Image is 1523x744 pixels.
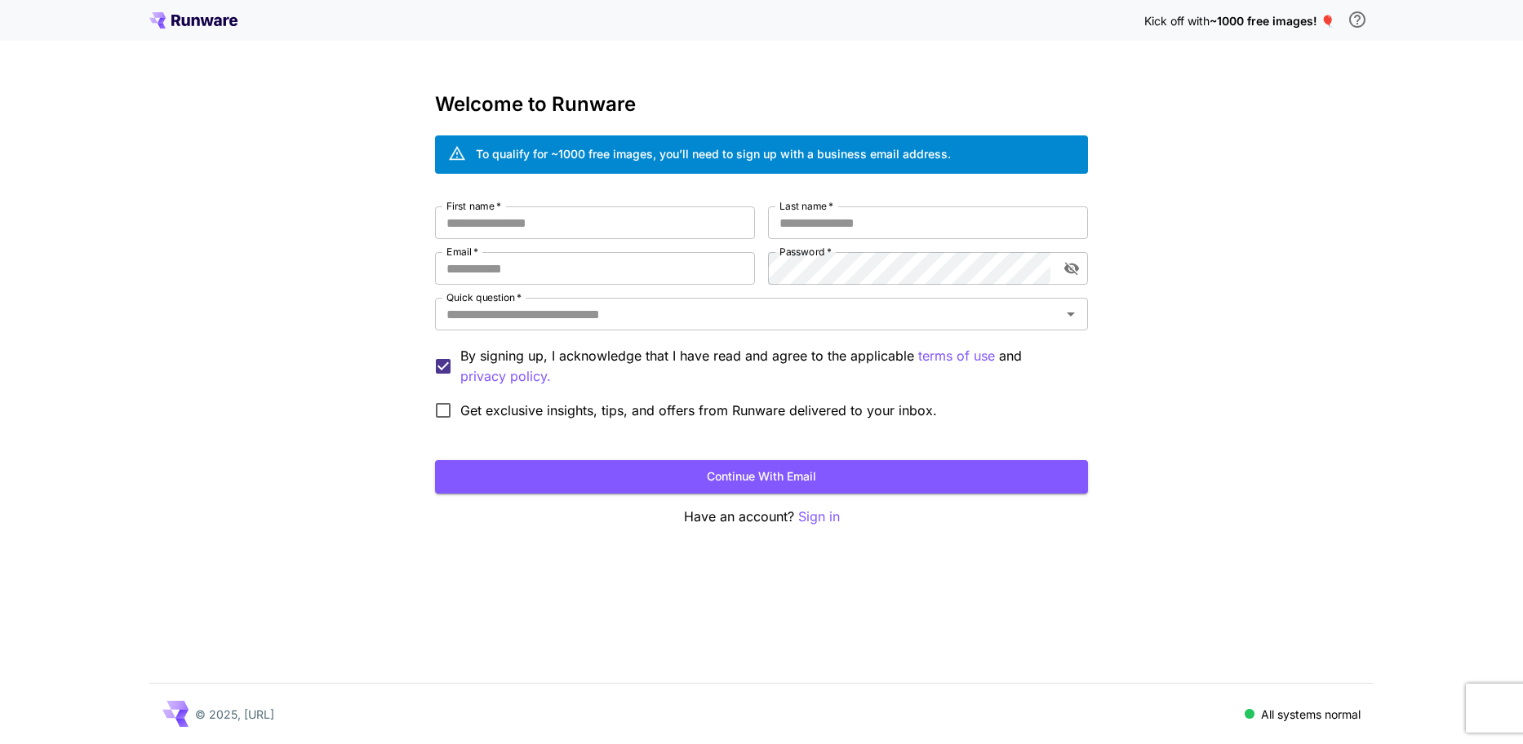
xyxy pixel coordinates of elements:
[435,507,1088,527] p: Have an account?
[460,366,551,387] p: privacy policy.
[460,401,937,420] span: Get exclusive insights, tips, and offers from Runware delivered to your inbox.
[435,460,1088,494] button: Continue with email
[779,199,833,213] label: Last name
[918,346,995,366] button: By signing up, I acknowledge that I have read and agree to the applicable and privacy policy.
[446,245,478,259] label: Email
[446,290,522,304] label: Quick question
[195,706,274,723] p: © 2025, [URL]
[460,346,1075,387] p: By signing up, I acknowledge that I have read and agree to the applicable and
[435,93,1088,116] h3: Welcome to Runware
[1144,14,1210,28] span: Kick off with
[918,346,995,366] p: terms of use
[446,199,501,213] label: First name
[1341,3,1374,36] button: In order to qualify for free credit, you need to sign up with a business email address and click ...
[798,507,840,527] button: Sign in
[476,145,951,162] div: To qualify for ~1000 free images, you’ll need to sign up with a business email address.
[1210,14,1334,28] span: ~1000 free images! 🎈
[1261,706,1361,723] p: All systems normal
[460,366,551,387] button: By signing up, I acknowledge that I have read and agree to the applicable terms of use and
[1059,303,1082,325] button: Open
[779,245,832,259] label: Password
[1057,254,1086,283] button: toggle password visibility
